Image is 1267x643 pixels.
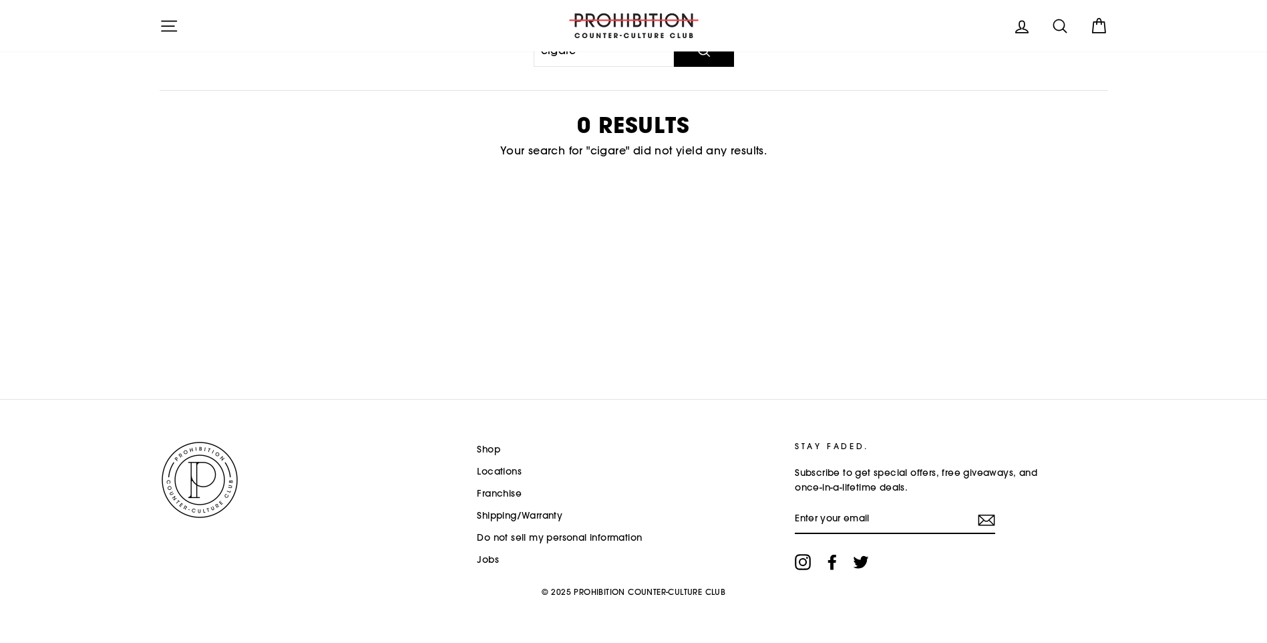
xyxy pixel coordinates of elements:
[477,484,522,504] a: Franchise
[477,528,642,548] a: Do not sell my personal information
[477,506,562,526] a: Shipping/Warranty
[795,466,1058,495] p: Subscribe to get special offers, free giveaways, and once-in-a-lifetime deals.
[477,462,522,482] a: Locations
[160,440,240,520] img: PROHIBITION COUNTER-CULTURE CLUB
[160,580,1108,603] p: © 2025 PROHIBITION COUNTER-CULTURE CLUB
[477,550,499,570] a: Jobs
[567,13,701,38] img: PROHIBITION COUNTER-CULTURE CLUB
[477,440,500,460] a: Shop
[160,114,1108,136] h2: 0 results
[795,505,995,534] input: Enter your email
[160,142,1108,160] p: Your search for "cigare" did not yield any results.
[795,440,1058,453] p: STAY FADED.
